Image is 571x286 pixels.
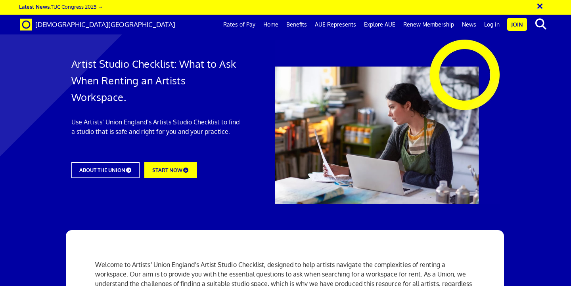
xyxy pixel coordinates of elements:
[219,15,259,34] a: Rates of Pay
[71,55,243,105] h1: Artist Studio Checklist: What to Ask When Renting an Artists Workspace.
[458,15,480,34] a: News
[311,15,360,34] a: AUE Represents
[144,162,197,178] a: START NOW
[19,3,103,10] a: Latest News:TUC Congress 2025 →
[529,16,553,32] button: search
[71,117,243,136] p: Use Artists’ Union England’s Artists Studio Checklist to find a studio that is safe and right for...
[14,15,181,34] a: Brand [DEMOGRAPHIC_DATA][GEOGRAPHIC_DATA]
[19,3,51,10] strong: Latest News:
[282,15,311,34] a: Benefits
[399,15,458,34] a: Renew Membership
[71,162,140,178] a: ABOUT THE UNION
[480,15,504,34] a: Log in
[507,18,527,31] a: Join
[360,15,399,34] a: Explore AUE
[35,20,175,29] span: [DEMOGRAPHIC_DATA][GEOGRAPHIC_DATA]
[259,15,282,34] a: Home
